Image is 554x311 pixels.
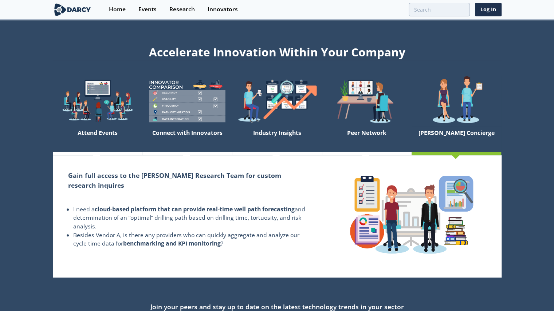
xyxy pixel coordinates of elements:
iframe: profile [3,11,114,67]
div: Connect with Innovators [142,126,232,152]
li: Besides Vendor A, is there any providers who can quickly aggregate and analyze our cycle time dat... [73,231,307,248]
img: welcome-concierge-wide-20dccca83e9cbdbb601deee24fb8df72.png [412,76,501,126]
strong: benchmarking and KPI monitoring [123,239,221,247]
img: welcome-attend-b816887fc24c32c29d1763c6e0ddb6e6.png [322,76,412,126]
div: Attend Events [53,126,142,152]
div: Industry Insights [232,126,322,152]
a: Log In [475,3,502,16]
img: welcome-compare-1b687586299da8f117b7ac84fd957760.png [142,76,232,126]
div: Events [138,7,157,12]
div: Peer Network [322,126,412,152]
h2: Gain full access to the [PERSON_NAME] Research Team for custom research inquires [68,171,307,190]
img: concierge-details-e70ed233a7353f2f363bd34cf2359179.png [344,170,479,259]
img: welcome-explore-560578ff38cea7c86bcfe544b5e45342.png [53,76,142,126]
img: welcome-find-a12191a34a96034fcac36f4ff4d37733.png [232,76,322,126]
div: Innovators [208,7,238,12]
strong: cloud-based platform that can provide real-time well path forecasting [95,205,295,213]
img: logo-wide.svg [53,3,93,16]
li: I need a and determination of an “optimal” drilling path based on drilling time, tortuosity, and ... [73,205,307,231]
div: Research [169,7,195,12]
div: Accelerate Innovation Within Your Company [53,41,502,60]
div: Home [109,7,126,12]
div: [PERSON_NAME] Concierge [412,126,501,152]
input: Advanced Search [409,3,470,16]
